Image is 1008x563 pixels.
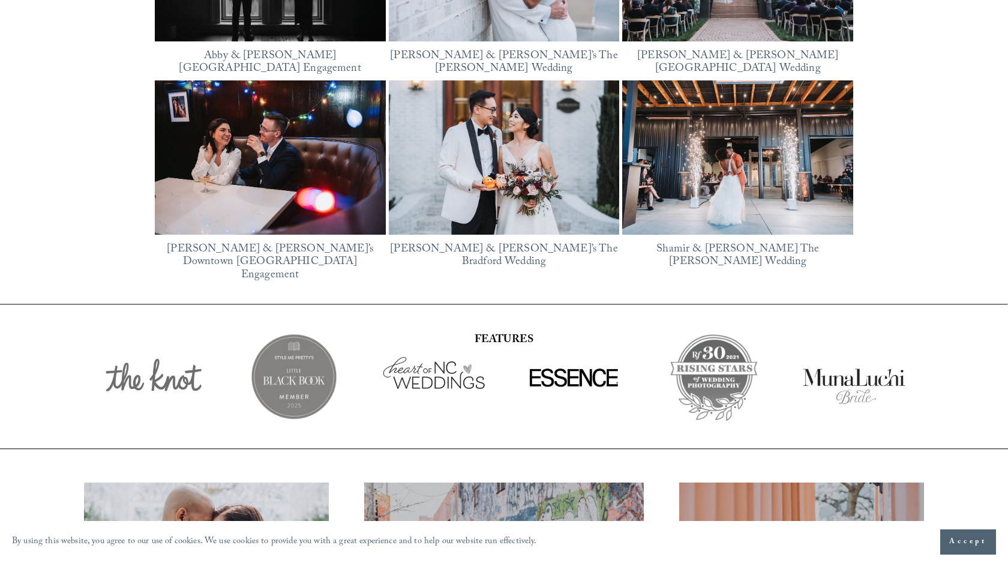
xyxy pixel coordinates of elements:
a: [PERSON_NAME] & [PERSON_NAME]’s Downtown [GEOGRAPHIC_DATA] Engagement [167,241,373,285]
strong: FEATURES [475,331,533,350]
a: [PERSON_NAME] & [PERSON_NAME]’s The [PERSON_NAME] Wedding [390,47,617,79]
img: Shamir &amp; Keegan’s The Meadows Raleigh Wedding [622,80,853,235]
a: Shamir & [PERSON_NAME] The [PERSON_NAME] Wedding [656,241,819,272]
p: By using this website, you agree to our use of cookies. We use cookies to provide you with a grea... [12,534,537,551]
img: Lorena &amp; Tom’s Downtown Durham Engagement [154,80,385,235]
span: Accept [949,536,987,548]
a: Lorena &amp; Tom’s Downtown Durham Engagement [155,80,386,235]
a: Abby & [PERSON_NAME][GEOGRAPHIC_DATA] Engagement [179,47,361,79]
a: [PERSON_NAME] & [PERSON_NAME]’s The Bradford Wedding [390,241,617,272]
button: Accept [940,529,996,555]
a: [PERSON_NAME] & [PERSON_NAME][GEOGRAPHIC_DATA] Wedding [637,47,839,79]
img: Justine &amp; Xinli’s The Bradford Wedding [389,80,620,235]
